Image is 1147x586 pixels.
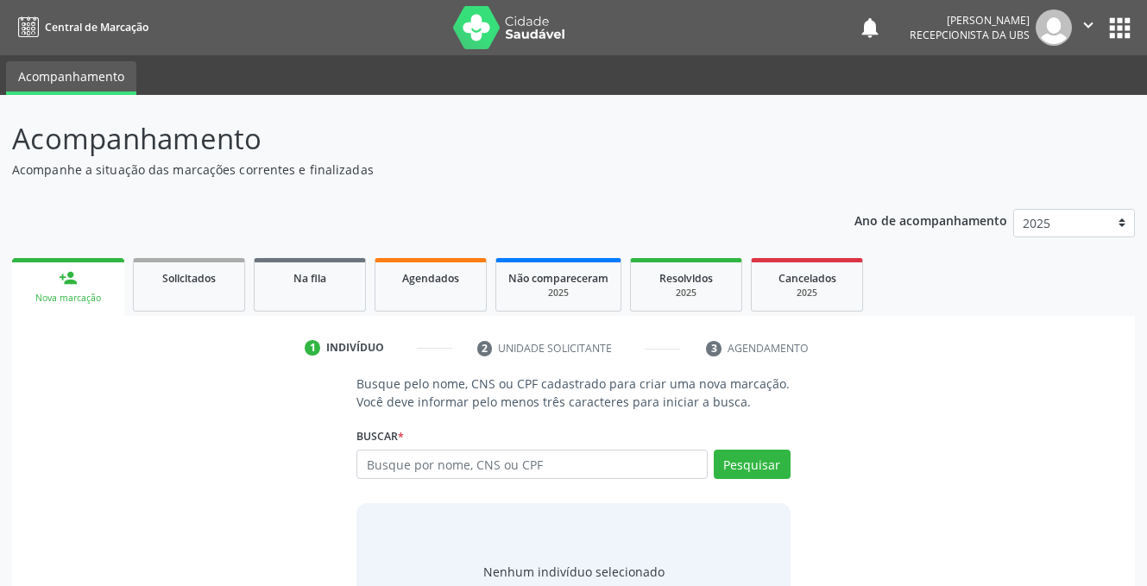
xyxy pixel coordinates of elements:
[1036,9,1072,46] img: img
[12,161,798,179] p: Acompanhe a situação das marcações correntes e finalizadas
[326,340,384,356] div: Indivíduo
[356,375,790,411] p: Busque pelo nome, CNS ou CPF cadastrado para criar uma nova marcação. Você deve informar pelo men...
[293,271,326,286] span: Na fila
[778,271,836,286] span: Cancelados
[59,268,78,287] div: person_add
[356,423,404,450] label: Buscar
[508,287,608,299] div: 2025
[12,117,798,161] p: Acompanhamento
[1105,13,1135,43] button: apps
[659,271,713,286] span: Resolvidos
[910,28,1030,42] span: Recepcionista da UBS
[858,16,882,40] button: notifications
[854,209,1007,230] p: Ano de acompanhamento
[305,340,320,356] div: 1
[6,61,136,95] a: Acompanhamento
[910,13,1030,28] div: [PERSON_NAME]
[764,287,850,299] div: 2025
[483,563,665,581] div: Nenhum indivíduo selecionado
[1072,9,1105,46] button: 
[24,292,112,305] div: Nova marcação
[402,271,459,286] span: Agendados
[508,271,608,286] span: Não compareceram
[643,287,729,299] div: 2025
[162,271,216,286] span: Solicitados
[1079,16,1098,35] i: 
[12,13,148,41] a: Central de Marcação
[356,450,707,479] input: Busque por nome, CNS ou CPF
[45,20,148,35] span: Central de Marcação
[714,450,791,479] button: Pesquisar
